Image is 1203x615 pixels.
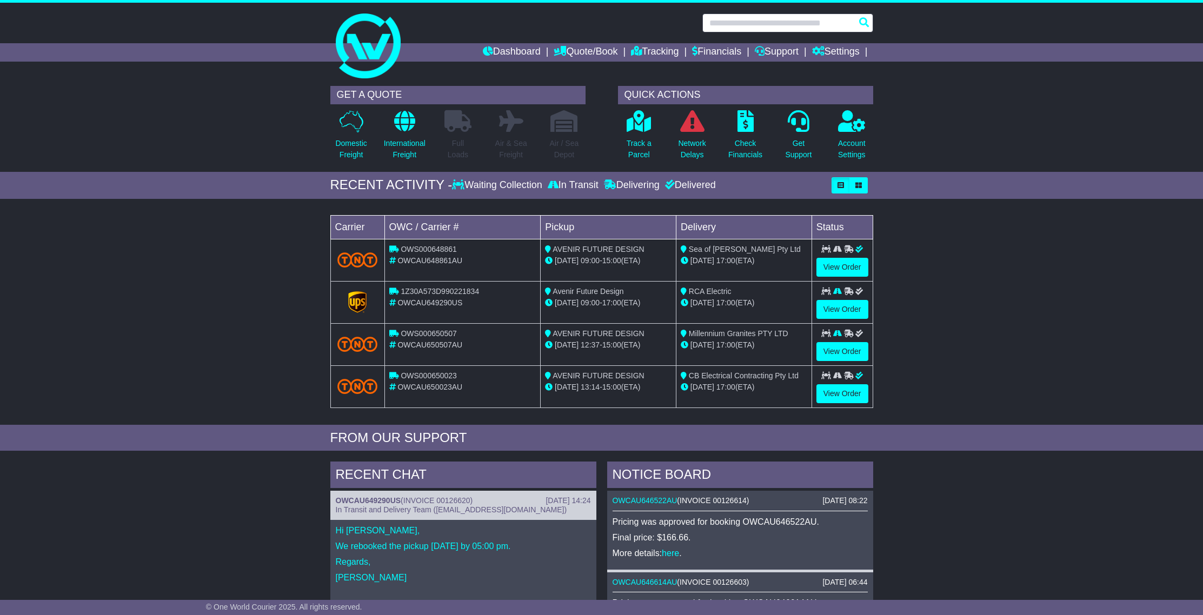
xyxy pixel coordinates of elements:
span: 12:37 [581,340,600,349]
span: AVENIR FUTURE DESIGN [553,329,644,338]
span: 17:00 [716,298,735,307]
span: INVOICE 00126603 [680,578,747,586]
span: OWS000648861 [401,245,457,253]
a: InternationalFreight [383,110,426,166]
p: More details: . [613,548,868,558]
span: Sea of [PERSON_NAME] Pty Ltd [689,245,801,253]
span: © One World Courier 2025. All rights reserved. [206,603,362,611]
a: Tracking [631,43,679,62]
div: QUICK ACTIONS [618,86,873,104]
span: 15:00 [602,340,621,349]
div: RECENT ACTIVITY - [330,177,453,193]
div: ( ) [613,578,868,587]
span: [DATE] [555,383,579,391]
div: Delivered [662,179,716,191]
p: International Freight [384,138,426,161]
p: Air & Sea Freight [495,138,527,161]
a: Support [755,43,799,62]
div: NOTICE BOARD [607,462,873,491]
span: [DATE] [690,383,714,391]
div: Waiting Collection [452,179,544,191]
div: (ETA) [681,297,807,309]
div: FROM OUR SUPPORT [330,430,873,446]
a: NetworkDelays [677,110,706,166]
span: In Transit and Delivery Team ([EMAIL_ADDRESS][DOMAIN_NAME]) [336,505,567,514]
p: Domestic Freight [335,138,367,161]
img: GetCarrierServiceLogo [348,291,367,313]
span: 17:00 [716,256,735,265]
div: - (ETA) [545,339,672,351]
div: In Transit [545,179,601,191]
span: [DATE] [690,298,714,307]
a: Dashboard [483,43,541,62]
td: Status [812,215,873,239]
a: here [662,549,679,558]
a: View Order [816,258,868,277]
a: OWCAU649290US [336,496,401,505]
span: 17:00 [716,383,735,391]
span: 13:14 [581,383,600,391]
div: [DATE] 14:24 [546,496,590,505]
span: 17:00 [716,340,735,349]
p: Get Support [785,138,812,161]
img: TNT_Domestic.png [337,337,378,351]
p: We rebooked the pickup [DATE] by 05:00 pm. [336,541,591,551]
span: INVOICE 00126614 [680,496,747,505]
a: GetSupport [785,110,812,166]
span: 09:00 [581,298,600,307]
div: (ETA) [681,255,807,266]
td: Delivery [676,215,812,239]
div: RECENT CHAT [330,462,596,491]
span: OWS000650023 [401,371,457,380]
a: Track aParcel [626,110,652,166]
a: Quote/Book [554,43,617,62]
span: RCA Electric [689,287,732,296]
span: OWCAU649290US [397,298,462,307]
p: Hi [PERSON_NAME], [336,525,591,536]
div: (ETA) [681,382,807,393]
div: - (ETA) [545,382,672,393]
span: CB Electrical Contracting Pty Ltd [689,371,799,380]
span: 17:00 [602,298,621,307]
span: AVENIR FUTURE DESIGN [553,245,644,253]
a: View Order [816,300,868,319]
span: 09:00 [581,256,600,265]
a: CheckFinancials [728,110,763,166]
a: View Order [816,384,868,403]
a: OWCAU646522AU [613,496,677,505]
span: OWCAU650507AU [397,340,462,349]
td: OWC / Carrier # [384,215,541,239]
img: TNT_Domestic.png [337,379,378,393]
span: Avenir Future Design [553,287,623,296]
p: Pricing was approved for booking OWCAU646614AU. [613,598,868,608]
span: [DATE] [555,340,579,349]
span: 1Z30A573D990221834 [401,287,479,296]
td: Pickup [541,215,676,239]
div: ( ) [336,496,591,505]
p: Check Financials [728,138,762,161]
span: OWCAU648861AU [397,256,462,265]
a: Financials [692,43,741,62]
a: View Order [816,342,868,361]
p: [PERSON_NAME] [336,572,591,583]
img: TNT_Domestic.png [337,252,378,267]
p: Regards, [336,557,591,567]
div: ( ) [613,496,868,505]
span: 15:00 [602,256,621,265]
span: INVOICE 00126620 [403,496,470,505]
div: (ETA) [681,339,807,351]
a: Settings [812,43,860,62]
p: Full Loads [444,138,471,161]
a: OWCAU646614AU [613,578,677,586]
span: OWS000650507 [401,329,457,338]
span: [DATE] [690,256,714,265]
div: Delivering [601,179,662,191]
span: [DATE] [555,256,579,265]
td: Carrier [330,215,384,239]
a: DomesticFreight [335,110,367,166]
div: [DATE] 08:22 [822,496,867,505]
a: AccountSettings [838,110,866,166]
p: Account Settings [838,138,866,161]
span: [DATE] [555,298,579,307]
span: [DATE] [690,340,714,349]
